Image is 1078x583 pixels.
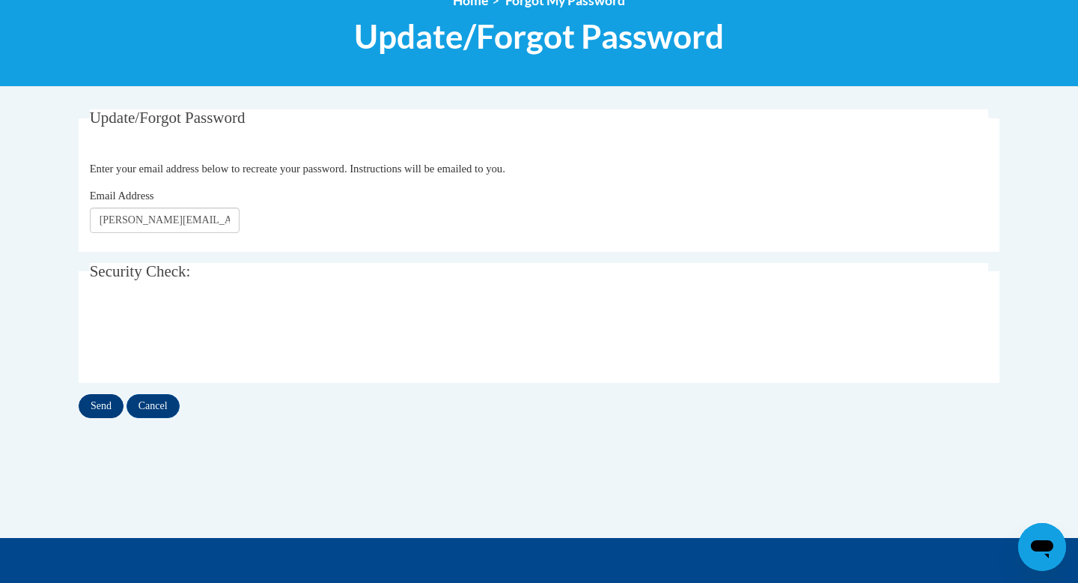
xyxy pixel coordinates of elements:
[90,109,246,127] span: Update/Forgot Password
[79,394,124,418] input: Send
[90,262,191,280] span: Security Check:
[90,190,154,202] span: Email Address
[90,306,317,364] iframe: reCAPTCHA
[90,208,240,233] input: Email
[354,16,724,56] span: Update/Forgot Password
[1018,523,1066,571] iframe: Button to launch messaging window
[90,163,505,175] span: Enter your email address below to recreate your password. Instructions will be emailed to you.
[127,394,180,418] input: Cancel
